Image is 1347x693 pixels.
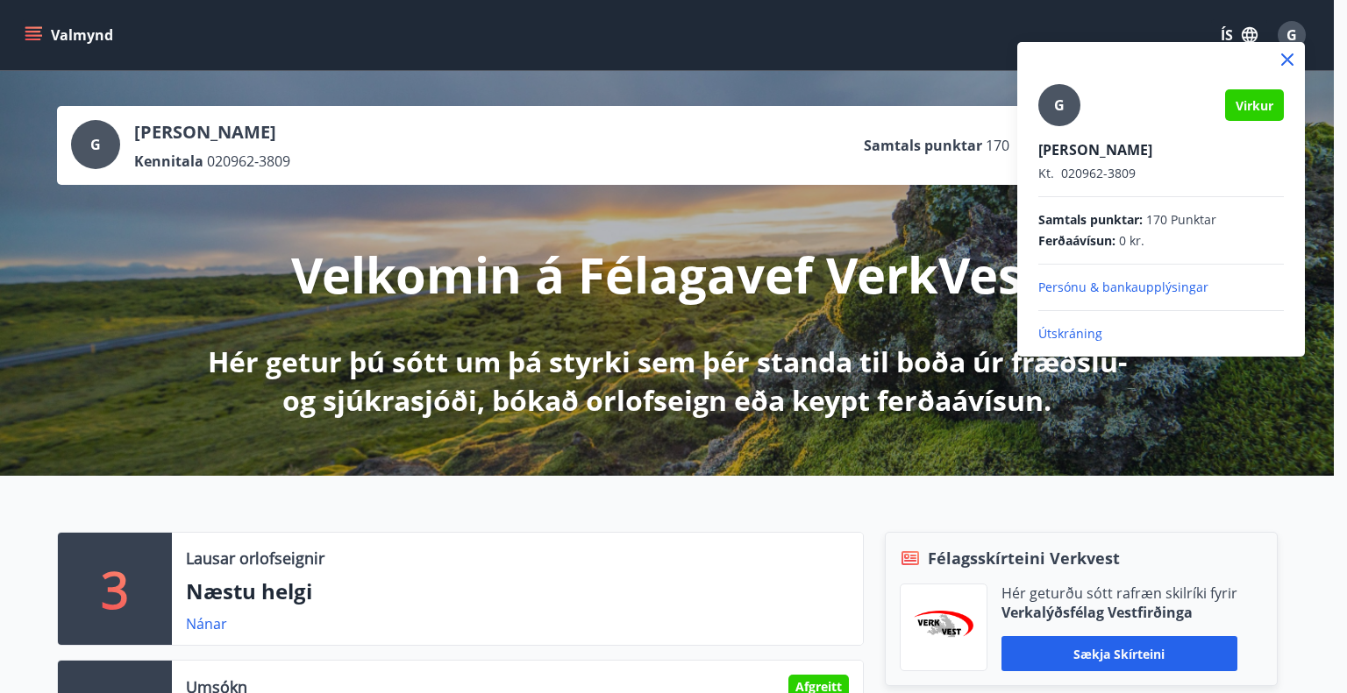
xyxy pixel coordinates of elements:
span: G [1054,95,1065,115]
p: [PERSON_NAME] [1038,140,1284,159]
p: Persónu & bankaupplýsingar [1038,279,1284,296]
span: Ferðaávísun : [1038,232,1115,250]
span: 0 kr. [1119,232,1144,250]
span: Virkur [1236,97,1273,114]
p: Útskráning [1038,325,1284,343]
p: 020962-3809 [1038,165,1284,182]
span: Kt. [1038,165,1054,181]
span: Samtals punktar : [1038,211,1143,229]
span: 170 Punktar [1146,211,1216,229]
